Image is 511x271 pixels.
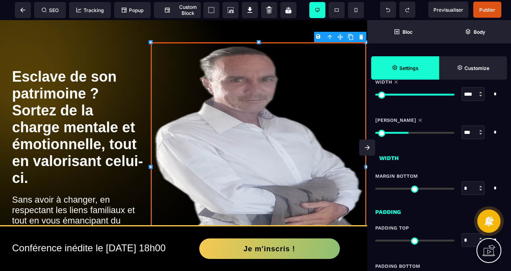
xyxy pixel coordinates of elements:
span: Popup [122,7,143,13]
div: Padding [367,203,511,217]
span: Open Style Manager [439,56,507,80]
div: Width [371,149,507,163]
span: Padding Bottom [375,263,420,269]
strong: Bloc [403,29,413,35]
span: Width [375,79,392,85]
span: Open Layer Manager [439,20,511,43]
span: Previsualiser [433,7,463,13]
span: Padding Top [375,225,409,231]
span: [PERSON_NAME] [375,117,416,123]
span: Publier [479,7,495,13]
button: Je m'inscris ! [199,218,340,239]
h2: Sans avoir à changer, en respectant les liens familiaux et tout en vous émancipant du regard de l... [12,170,145,220]
b: Esclave de son patrimoine ? Sortez de la charge mentale et émotionnelle, tout en valorisant celui... [12,48,143,166]
span: Screenshot [223,2,239,18]
strong: Customize [464,65,489,71]
strong: Settings [399,65,419,71]
span: Settings [371,56,439,80]
img: Alain Jaquier chemise blanc.png [151,22,366,271]
span: Custom Block [158,4,197,16]
span: Tracking [76,7,104,13]
span: Open Blocks [367,20,439,43]
strong: Body [474,29,485,35]
span: Preview [428,2,468,18]
span: View components [203,2,219,18]
span: Margin Bottom [375,173,418,179]
h2: Conférence inédite le [DATE] 18h00 [12,218,184,238]
span: SEO [42,7,59,13]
